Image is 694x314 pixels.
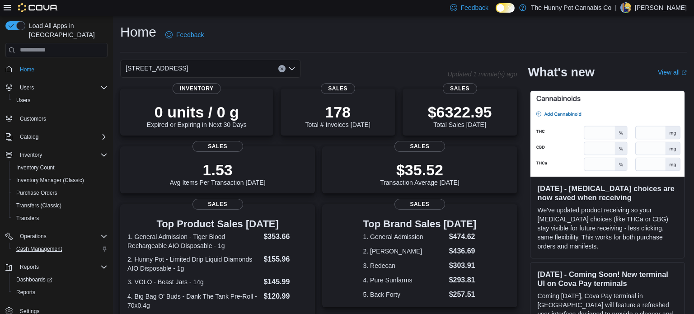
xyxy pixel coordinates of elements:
h3: [DATE] - Coming Soon! New terminal UI on Cova Pay terminals [538,270,677,288]
span: Customers [16,113,108,124]
a: Reports [13,287,39,298]
a: Inventory Count [13,162,58,173]
button: Users [9,94,111,107]
p: [PERSON_NAME] [635,2,687,13]
dd: $353.66 [263,231,308,242]
a: Feedback [162,26,207,44]
button: Users [2,81,111,94]
button: Reports [16,262,42,272]
span: Users [13,95,108,106]
div: Expired or Expiring in Next 30 Days [147,103,247,128]
dd: $293.81 [449,275,477,286]
div: Avg Items Per Transaction [DATE] [170,161,266,186]
span: [STREET_ADDRESS] [126,63,188,74]
span: Inventory Manager (Classic) [13,175,108,186]
span: Load All Apps in [GEOGRAPHIC_DATA] [25,21,108,39]
span: Users [20,84,34,91]
p: We've updated product receiving so your [MEDICAL_DATA] choices (like THCa or CBG) stay visible fo... [538,206,677,251]
button: Reports [2,261,111,273]
p: 0 units / 0 g [147,103,247,121]
span: Sales [321,83,355,94]
span: Users [16,97,30,104]
span: Transfers (Classic) [16,202,61,209]
dt: 4. Big Bag O' Buds - Dank The Tank Pre-Roll - 70x0.4g [127,292,260,310]
span: Sales [394,199,445,210]
p: The Hunny Pot Cannabis Co [531,2,611,13]
dt: 1. General Admission [363,232,445,241]
span: Catalog [16,131,108,142]
h3: Top Brand Sales [DATE] [363,219,477,230]
button: Transfers [9,212,111,225]
dt: 3. Redecan [363,261,445,270]
button: Catalog [16,131,42,142]
button: Transfers (Classic) [9,199,111,212]
button: Inventory Manager (Classic) [9,174,111,187]
dd: $303.91 [449,260,477,271]
h1: Home [120,23,156,41]
a: Home [16,64,38,75]
dd: $155.96 [263,254,308,265]
button: Operations [16,231,50,242]
button: Operations [2,230,111,243]
span: Inventory [173,83,221,94]
dt: 2. Hunny Pot - Limited Drip Liquid Diamonds AIO Disposable - 1g [127,255,260,273]
span: Feedback [461,3,488,12]
dt: 4. Pure Sunfarms [363,276,445,285]
span: Catalog [20,133,38,141]
span: Reports [20,263,39,271]
span: Sales [442,83,477,94]
span: Reports [16,289,35,296]
a: Customers [16,113,50,124]
dd: $145.99 [263,277,308,287]
span: Dashboards [13,274,108,285]
button: Cash Management [9,243,111,255]
span: Reports [16,262,108,272]
div: Shannon Shute [620,2,631,13]
span: Feedback [176,30,204,39]
dd: $474.62 [449,231,477,242]
span: Inventory [20,151,42,159]
a: Purchase Orders [13,187,61,198]
span: Cash Management [16,245,62,253]
div: Total # Invoices [DATE] [305,103,370,128]
a: View allExternal link [658,69,687,76]
p: $6322.95 [428,103,492,121]
div: Transaction Average [DATE] [380,161,460,186]
span: Home [20,66,34,73]
dd: $257.51 [449,289,477,300]
button: Inventory [2,149,111,161]
p: $35.52 [380,161,460,179]
p: Updated 1 minute(s) ago [447,70,517,78]
p: | [615,2,617,13]
span: Cash Management [13,244,108,254]
button: Clear input [278,65,286,72]
span: Sales [192,141,243,152]
dt: 2. [PERSON_NAME] [363,247,445,256]
span: Reports [13,287,108,298]
a: Users [13,95,34,106]
dt: 3. VOLO - Beast Jars - 14g [127,277,260,286]
dd: $120.99 [263,291,308,302]
h3: Top Product Sales [DATE] [127,219,308,230]
dt: 5. Back Forty [363,290,445,299]
span: Inventory Count [16,164,55,171]
a: Inventory Manager (Classic) [13,175,88,186]
h2: What's new [528,65,595,80]
span: Inventory Count [13,162,108,173]
span: Operations [20,233,47,240]
input: Dark Mode [496,3,515,13]
button: Users [16,82,38,93]
span: Purchase Orders [16,189,57,197]
div: Total Sales [DATE] [428,103,492,128]
span: Transfers [13,213,108,224]
dt: 1. General Admission - Tiger Blood Rechargeable AIO Disposable - 1g [127,232,260,250]
button: Inventory Count [9,161,111,174]
button: Home [2,63,111,76]
span: Operations [16,231,108,242]
button: Customers [2,112,111,125]
span: Sales [192,199,243,210]
a: Dashboards [9,273,111,286]
a: Transfers [13,213,42,224]
dd: $436.69 [449,246,477,257]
